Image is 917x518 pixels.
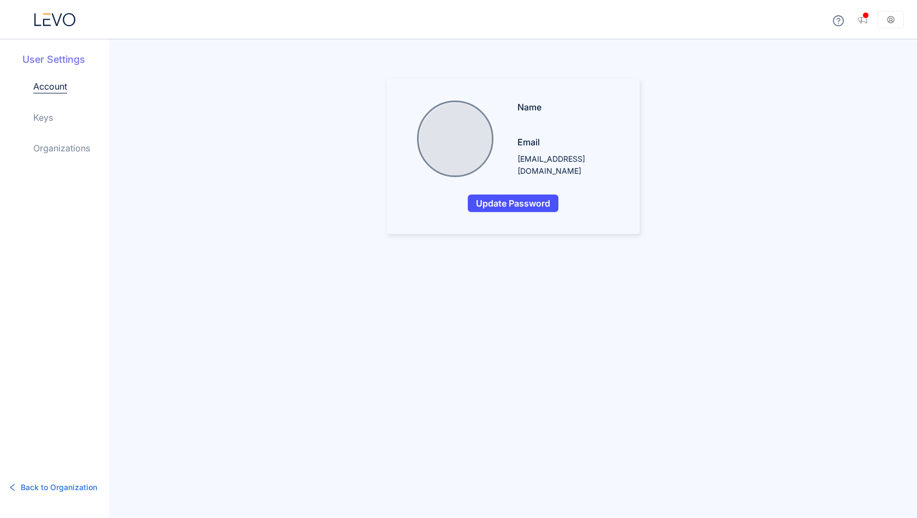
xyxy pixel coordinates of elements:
[33,80,67,93] a: Account
[468,195,558,212] button: Update Password
[33,111,53,124] a: Keys
[517,136,618,149] p: Email
[22,52,109,67] h5: User Settings
[21,481,97,493] span: Back to Organization
[476,198,550,208] span: Update Password
[517,101,618,114] p: Name
[33,142,90,155] a: Organizations
[517,153,618,177] p: [EMAIL_ADDRESS][DOMAIN_NAME]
